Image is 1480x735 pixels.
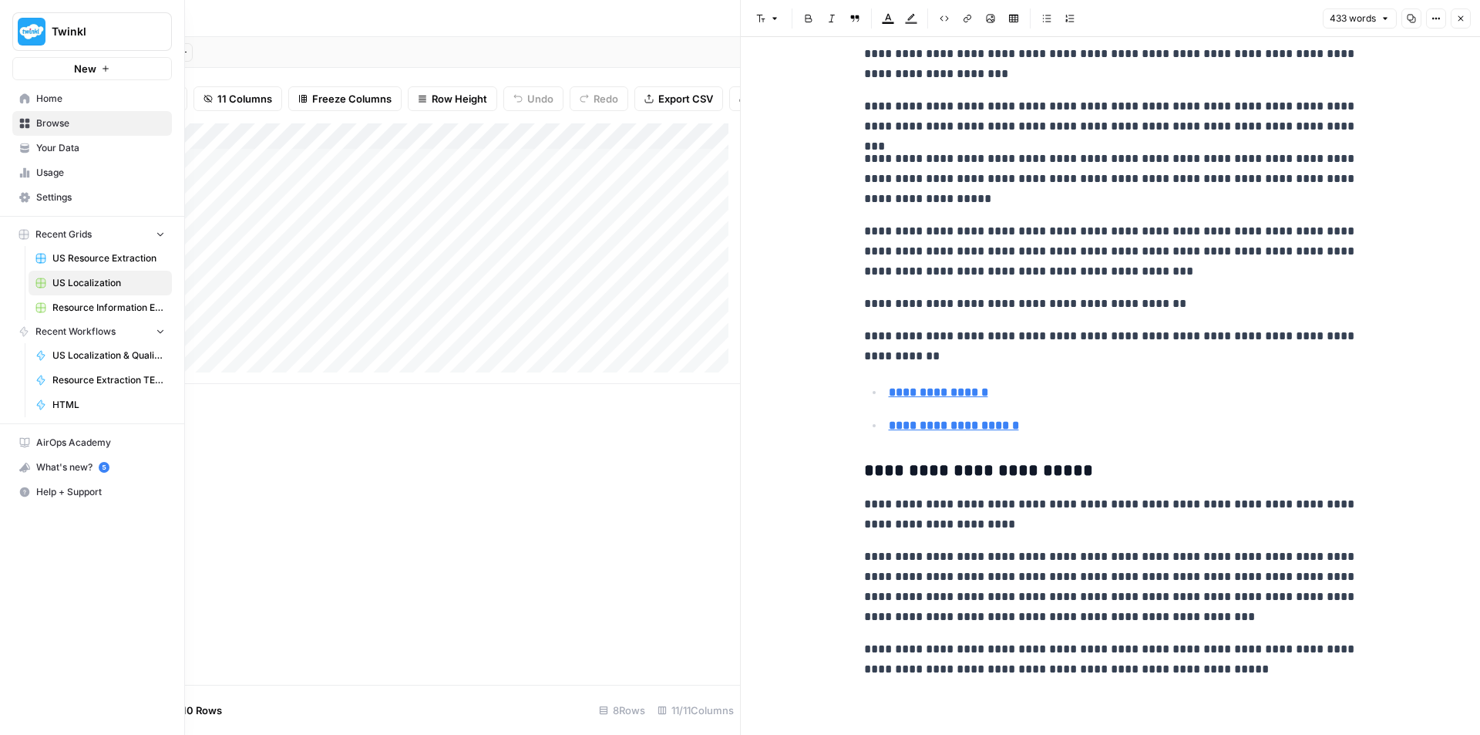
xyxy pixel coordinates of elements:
span: US Localization & Quality Check [52,349,165,362]
span: Browse [36,116,165,130]
button: 433 words [1323,8,1397,29]
a: Resource Extraction TEST [29,368,172,393]
span: Freeze Columns [312,91,392,106]
text: 5 [102,464,106,471]
span: 433 words [1330,12,1376,25]
a: US Localization & Quality Check [29,343,172,368]
span: Resource Extraction TEST [52,373,165,387]
button: Recent Grids [12,223,172,246]
a: Usage [12,160,172,185]
span: Recent Grids [35,228,92,241]
span: Export CSV [658,91,713,106]
div: 8 Rows [593,698,651,723]
a: Browse [12,111,172,136]
span: Twinkl [52,24,145,39]
span: Recent Workflows [35,325,116,339]
div: 11/11 Columns [651,698,740,723]
span: US Localization [52,276,165,290]
a: HTML [29,393,172,417]
div: What's new? [13,456,171,479]
button: Help + Support [12,480,172,504]
button: Row Height [408,86,497,111]
a: Resource Information Extraction and Descriptions [29,295,172,320]
a: Settings [12,185,172,210]
span: Add 10 Rows [160,703,222,718]
button: New [12,57,172,80]
span: Your Data [36,141,165,155]
img: Twinkl Logo [18,18,45,46]
span: Undo [527,91,553,106]
a: Home [12,86,172,111]
span: Resource Information Extraction and Descriptions [52,301,165,315]
a: US Resource Extraction [29,246,172,271]
button: Redo [570,86,628,111]
span: AirOps Academy [36,436,165,450]
button: What's new? 5 [12,455,172,480]
span: HTML [52,398,165,412]
button: Undo [503,86,563,111]
button: Workspace: Twinkl [12,12,172,51]
span: US Resource Extraction [52,251,165,265]
span: Usage [36,166,165,180]
a: Your Data [12,136,172,160]
span: Help + Support [36,485,165,499]
button: Export CSV [634,86,723,111]
span: Settings [36,190,165,204]
button: Freeze Columns [288,86,402,111]
span: New [74,61,96,76]
a: AirOps Academy [12,430,172,455]
button: 11 Columns [193,86,282,111]
a: 5 [99,462,109,473]
span: Redo [594,91,618,106]
span: 11 Columns [217,91,272,106]
span: Home [36,92,165,106]
span: Row Height [432,91,487,106]
a: US Localization [29,271,172,295]
button: Recent Workflows [12,320,172,343]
